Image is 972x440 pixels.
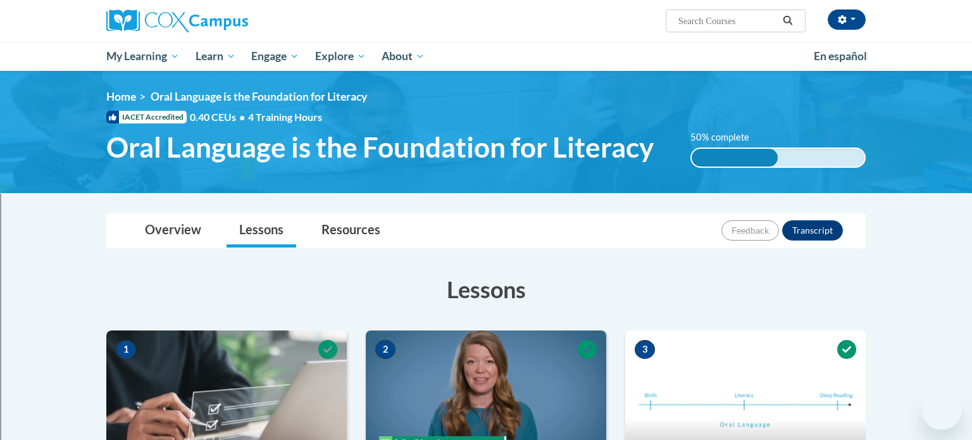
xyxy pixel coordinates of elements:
a: Home [106,90,136,103]
div: Main menu [87,42,885,71]
span: Engage [251,49,299,64]
input: Search Courses [677,13,778,28]
a: Cox Campus [106,9,347,32]
span: En español [814,49,867,63]
a: En español [806,43,875,70]
span: • [239,111,245,123]
button: Search [778,13,797,28]
a: About [374,42,433,71]
img: Cox Campus [106,9,248,32]
a: Engage [243,42,307,71]
span: My Learning [106,49,179,64]
span: 4 Training Hours [248,111,322,123]
label: 50% complete [690,130,763,144]
a: Explore [307,42,374,71]
span: About [382,49,425,64]
span: Oral Language is the Foundation for Literacy [106,130,654,164]
div: 50% complete [692,149,778,167]
span: 0.40 CEUs [190,110,248,124]
a: Learn [187,42,244,71]
span: IACET Accredited [106,111,187,123]
button: Account Settings [828,9,866,30]
span: Learn [196,49,235,64]
span: Explore [315,49,366,64]
span: Oral Language is the Foundation for Literacy [151,90,367,103]
iframe: Button to launch messaging window [921,389,962,430]
a: My Learning [98,42,187,71]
